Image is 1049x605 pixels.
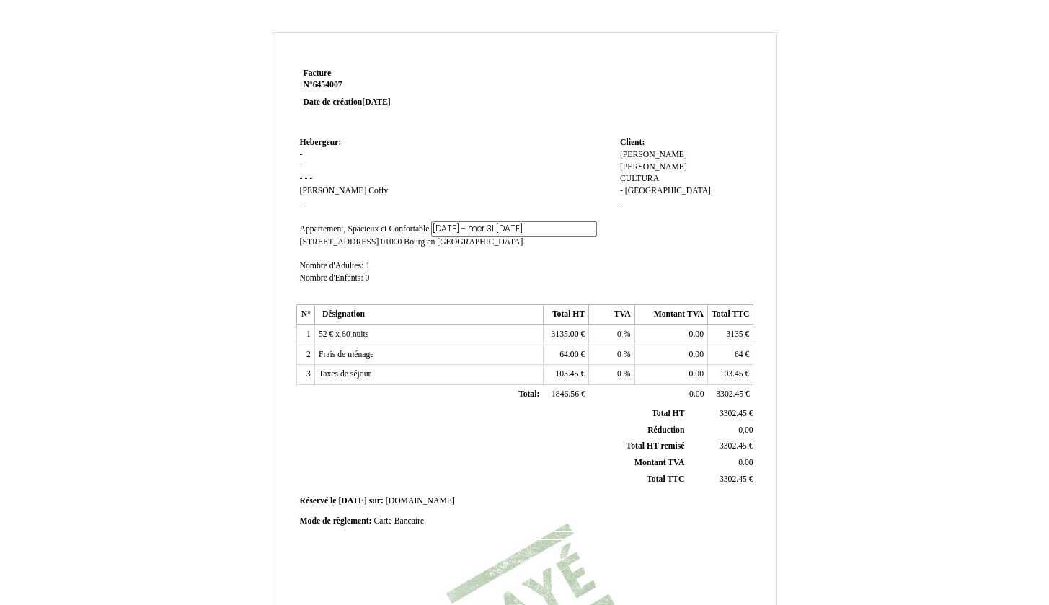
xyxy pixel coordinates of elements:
span: 103.45 [720,369,743,379]
span: Nombre d'Enfants: [300,273,363,283]
span: Montant TVA [634,458,684,467]
span: [DATE] [338,496,366,505]
span: 0.00 [689,350,704,359]
span: 64 [735,350,743,359]
td: € [708,385,753,405]
span: 6454007 [313,80,342,89]
strong: Date de création [304,97,391,107]
td: % [589,345,634,365]
td: % [589,325,634,345]
td: 1 [296,325,314,345]
span: - [300,162,303,172]
th: Montant TVA [634,305,707,325]
span: - [620,186,623,195]
span: [PERSON_NAME] [300,186,367,195]
span: 0,00 [738,425,753,435]
span: [GEOGRAPHIC_DATA] [625,186,711,195]
span: Frais de ménage [319,350,374,359]
span: 3302.45 [720,441,747,451]
td: € [543,345,588,365]
span: Taxes de séjour [319,369,371,379]
th: Total TTC [708,305,753,325]
span: 103.45 [555,369,578,379]
span: Total HT remisé [626,441,684,451]
span: 3135.00 [551,330,578,339]
span: - [309,174,312,183]
span: 64.00 [559,350,578,359]
span: Nombre d'Adultes: [300,261,364,270]
strong: N° [304,79,476,91]
span: 0.00 [689,389,704,399]
span: 3135 [726,330,743,339]
span: Mode de règlement: [300,516,372,526]
td: € [543,365,588,385]
span: 01000 [381,237,402,247]
td: € [708,325,753,345]
span: Réservé le [300,496,337,505]
span: 3302.45 [716,389,743,399]
span: - [300,174,303,183]
span: Total TTC [647,474,684,484]
span: 0.00 [689,330,704,339]
span: 0.00 [738,458,753,467]
span: - [300,150,303,159]
span: Hebergeur: [300,138,342,147]
td: % [589,365,634,385]
span: [PERSON_NAME] [620,150,687,159]
span: - [304,174,307,183]
span: Appartement, Spacieux et Confortable [300,224,430,234]
td: 2 [296,345,314,365]
th: N° [296,305,314,325]
span: 3302.45 [720,409,747,418]
span: 1 [366,261,370,270]
td: € [708,365,753,385]
span: sur: [369,496,384,505]
td: € [708,345,753,365]
th: Désignation [314,305,543,325]
th: Total HT [543,305,588,325]
span: - [620,198,623,208]
span: 3302.45 [720,474,747,484]
td: 3 [296,365,314,385]
span: Carte Bancaire [373,516,424,526]
span: [PERSON_NAME] [620,162,687,172]
span: 1846.56 [552,389,579,399]
span: Total HT [652,409,684,418]
span: Total: [518,389,539,399]
span: [STREET_ADDRESS] [300,237,379,247]
span: CULTURA [620,174,659,183]
span: - [300,198,303,208]
span: Client: [620,138,645,147]
span: Facture [304,69,332,78]
th: TVA [589,305,634,325]
span: [DATE] [362,97,390,107]
span: 0.00 [689,369,704,379]
span: 52 € x 60 nuits [319,330,368,339]
span: Bourg en [GEOGRAPHIC_DATA] [404,237,523,247]
span: 0 [366,273,370,283]
td: € [687,406,756,422]
span: 0 [617,330,621,339]
td: € [543,325,588,345]
span: [DOMAIN_NAME] [386,496,455,505]
span: 0 [617,369,621,379]
span: 0 [617,350,621,359]
span: Coffy [368,186,388,195]
td: € [687,438,756,455]
td: € [687,471,756,487]
td: € [543,385,588,405]
span: Réduction [647,425,684,435]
